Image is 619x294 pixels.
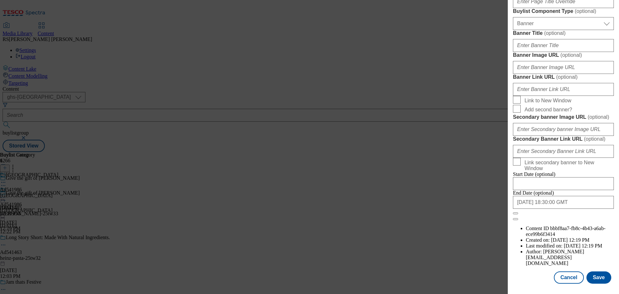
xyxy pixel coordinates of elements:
[513,196,614,209] input: Enter Date
[586,271,611,284] button: Save
[575,8,596,14] span: ( optional )
[584,136,605,142] span: ( optional )
[513,177,614,190] input: Enter Date
[526,249,584,266] span: [PERSON_NAME][EMAIL_ADDRESS][DOMAIN_NAME]
[513,61,614,74] input: Enter Banner Image URL
[551,237,589,243] span: [DATE] 12:19 PM
[556,74,578,80] span: ( optional )
[526,237,614,243] li: Created on:
[513,74,614,80] label: Banner Link URL
[513,212,518,214] button: Close
[588,114,609,120] span: ( optional )
[513,171,555,177] span: Start Date (optional)
[554,271,584,284] button: Cancel
[513,30,614,36] label: Banner Title
[564,243,602,248] span: [DATE] 12:19 PM
[513,114,614,120] label: Secondary banner Image URL
[513,83,614,96] input: Enter Banner Link URL
[526,249,614,266] li: Author:
[544,30,566,36] span: ( optional )
[513,8,614,15] label: Buylist Component Type
[525,98,571,104] span: Link to New Window
[526,226,614,237] li: Content ID
[513,52,614,58] label: Banner Image URL
[525,107,572,113] span: Add second banner?
[513,39,614,52] input: Enter Banner Title
[560,52,582,58] span: ( optional )
[513,145,614,158] input: Enter Secondary Banner Link URL
[525,160,611,171] span: Link secondary banner to New Window
[513,136,614,142] label: Secondary Banner Link URL
[513,123,614,136] input: Enter Secondary banner Image URL
[513,190,554,196] span: End Date (optional)
[526,243,614,249] li: Last modified on:
[526,226,605,237] span: bbbf8aa7-fb8c-4b43-a6ab-ece99b6f3414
